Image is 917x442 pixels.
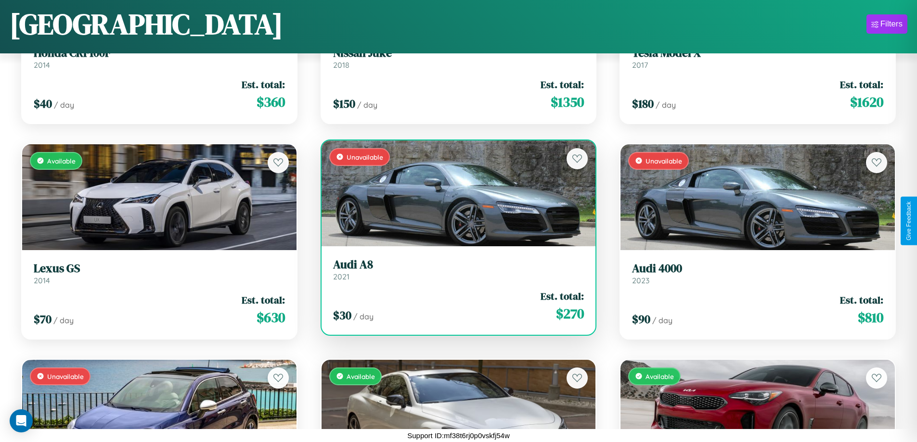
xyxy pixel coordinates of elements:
span: $ 40 [34,96,52,112]
p: Support ID: mf38t6rj0p0vskfj54w [407,429,510,442]
span: Est. total: [541,289,584,303]
span: 2018 [333,60,349,70]
a: Tesla Model X2017 [632,46,883,70]
span: 2017 [632,60,648,70]
span: Est. total: [242,293,285,307]
span: Available [347,372,375,380]
span: Available [646,372,674,380]
a: Audi A82021 [333,258,584,281]
span: $ 360 [257,92,285,112]
span: $ 270 [556,304,584,323]
div: Open Intercom Messenger [10,409,33,432]
h3: Honda CRF100F [34,46,285,60]
span: 2021 [333,272,349,281]
span: Est. total: [840,77,883,91]
h3: Nissan Juke [333,46,584,60]
span: $ 30 [333,307,351,323]
span: Unavailable [47,372,84,380]
span: / day [656,100,676,110]
span: Unavailable [347,153,383,161]
span: / day [53,316,74,325]
a: Nissan Juke2018 [333,46,584,70]
h3: Audi A8 [333,258,584,272]
h3: Lexus GS [34,262,285,276]
div: Give Feedback [905,202,912,240]
h3: Audi 4000 [632,262,883,276]
a: Audi 40002023 [632,262,883,285]
span: Est. total: [840,293,883,307]
span: Unavailable [646,157,682,165]
span: $ 90 [632,311,650,327]
span: $ 630 [257,308,285,327]
span: Est. total: [541,77,584,91]
h3: Tesla Model X [632,46,883,60]
span: Available [47,157,76,165]
span: 2023 [632,276,649,285]
span: $ 70 [34,311,52,327]
span: $ 1350 [551,92,584,112]
span: / day [357,100,377,110]
span: 2014 [34,276,50,285]
h1: [GEOGRAPHIC_DATA] [10,4,283,44]
span: / day [353,312,374,321]
span: $ 150 [333,96,355,112]
span: / day [54,100,74,110]
span: / day [652,316,672,325]
a: Honda CRF100F2014 [34,46,285,70]
span: 2014 [34,60,50,70]
div: Filters [880,19,903,29]
a: Lexus GS2014 [34,262,285,285]
span: Est. total: [242,77,285,91]
span: $ 1620 [850,92,883,112]
span: $ 810 [858,308,883,327]
button: Filters [866,14,907,34]
span: $ 180 [632,96,654,112]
